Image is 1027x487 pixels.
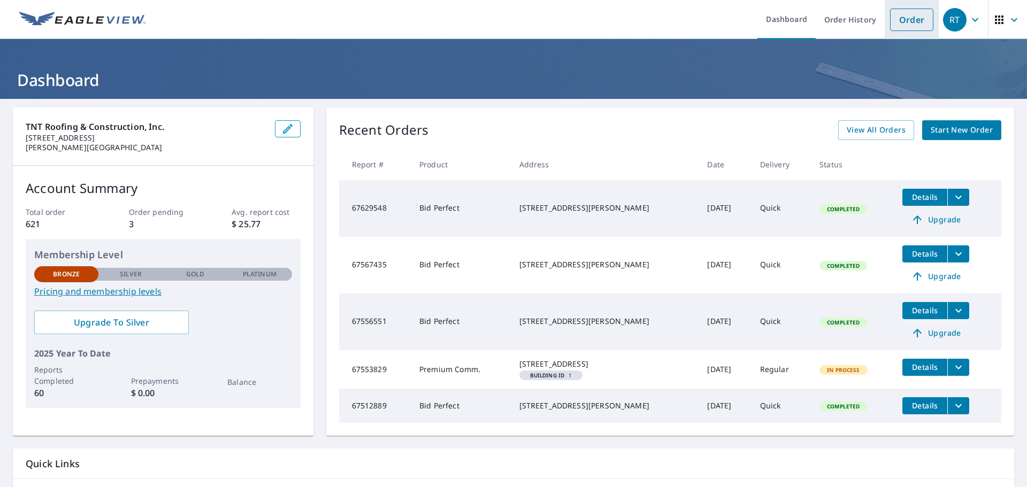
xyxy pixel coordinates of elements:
[909,192,941,202] span: Details
[699,293,751,350] td: [DATE]
[821,262,866,269] span: Completed
[519,359,691,369] div: [STREET_ADDRESS]
[26,206,94,218] p: Total order
[947,189,969,206] button: filesDropdownBtn-67629548
[909,249,941,259] span: Details
[811,149,894,180] th: Status
[34,285,292,298] a: Pricing and membership levels
[838,120,914,140] a: View All Orders
[943,8,967,32] div: RT
[909,400,941,411] span: Details
[947,397,969,414] button: filesDropdownBtn-67512889
[902,359,947,376] button: detailsBtn-67553829
[411,350,511,389] td: Premium Comm.
[519,203,691,213] div: [STREET_ADDRESS][PERSON_NAME]
[519,259,691,270] div: [STREET_ADDRESS][PERSON_NAME]
[922,120,1001,140] a: Start New Order
[26,143,266,152] p: [PERSON_NAME][GEOGRAPHIC_DATA]
[752,149,811,180] th: Delivery
[524,373,579,378] span: 1
[34,248,292,262] p: Membership Level
[243,269,277,279] p: Platinum
[53,269,80,279] p: Bronze
[699,350,751,389] td: [DATE]
[34,347,292,360] p: 2025 Year To Date
[947,302,969,319] button: filesDropdownBtn-67556551
[411,180,511,237] td: Bid Perfect
[34,311,189,334] a: Upgrade To Silver
[411,293,511,350] td: Bid Perfect
[411,389,511,423] td: Bid Perfect
[902,324,969,342] a: Upgrade
[232,218,300,230] p: $ 25.77
[339,237,411,293] td: 67567435
[909,362,941,372] span: Details
[411,149,511,180] th: Product
[752,237,811,293] td: Quick
[26,179,301,198] p: Account Summary
[902,397,947,414] button: detailsBtn-67512889
[519,400,691,411] div: [STREET_ADDRESS][PERSON_NAME]
[19,12,145,28] img: EV Logo
[902,302,947,319] button: detailsBtn-67556551
[752,389,811,423] td: Quick
[752,180,811,237] td: Quick
[890,9,933,31] a: Order
[339,149,411,180] th: Report #
[530,373,565,378] em: Building ID
[511,149,699,180] th: Address
[947,359,969,376] button: filesDropdownBtn-67553829
[699,237,751,293] td: [DATE]
[902,245,947,262] button: detailsBtn-67567435
[186,269,204,279] p: Gold
[699,149,751,180] th: Date
[909,213,963,226] span: Upgrade
[129,206,197,218] p: Order pending
[931,123,993,137] span: Start New Order
[26,120,266,133] p: TNT Roofing & Construction, Inc.
[821,205,866,213] span: Completed
[847,123,906,137] span: View All Orders
[821,366,867,374] span: In Process
[699,389,751,423] td: [DATE]
[129,218,197,230] p: 3
[34,386,98,399] p: 60
[411,237,511,293] td: Bid Perfect
[131,386,195,399] p: $ 0.00
[339,389,411,423] td: 67512889
[339,350,411,389] td: 67553829
[26,218,94,230] p: 621
[13,69,1014,91] h1: Dashboard
[339,180,411,237] td: 67629548
[339,293,411,350] td: 67556551
[232,206,300,218] p: Avg. report cost
[120,269,142,279] p: Silver
[26,133,266,143] p: [STREET_ADDRESS]
[43,316,180,328] span: Upgrade To Silver
[909,305,941,315] span: Details
[752,293,811,350] td: Quick
[699,180,751,237] td: [DATE]
[947,245,969,262] button: filesDropdownBtn-67567435
[909,327,963,339] span: Upgrade
[821,403,866,410] span: Completed
[821,319,866,326] span: Completed
[227,376,292,388] p: Balance
[519,316,691,327] div: [STREET_ADDRESS][PERSON_NAME]
[752,350,811,389] td: Regular
[902,268,969,285] a: Upgrade
[26,457,1001,470] p: Quick Links
[902,189,947,206] button: detailsBtn-67629548
[902,211,969,228] a: Upgrade
[131,375,195,386] p: Prepayments
[339,120,429,140] p: Recent Orders
[909,270,963,283] span: Upgrade
[34,364,98,386] p: Reports Completed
